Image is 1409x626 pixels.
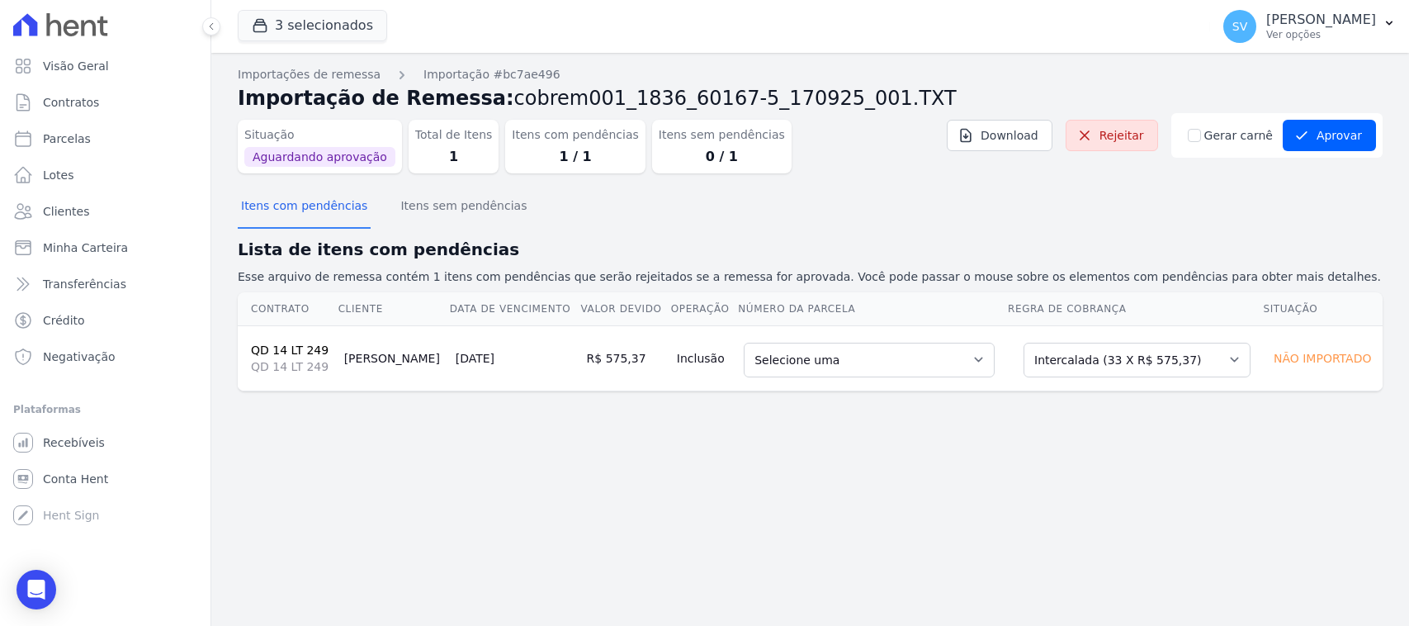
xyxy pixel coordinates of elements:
div: Não importado [1269,347,1376,370]
span: Contratos [43,94,99,111]
dt: Situação [244,126,395,144]
th: Número da Parcela [737,292,1007,326]
span: Conta Hent [43,471,108,487]
th: Data de Vencimento [449,292,580,326]
span: SV [1232,21,1247,32]
a: Download [947,120,1052,151]
dd: 0 / 1 [659,147,785,167]
td: [PERSON_NAME] [338,325,449,391]
span: Visão Geral [43,58,109,74]
dd: 1 [415,147,493,167]
a: Conta Hent [7,462,204,496]
h2: Importação de Remessa: [238,83,1383,113]
a: Contratos [7,86,204,119]
span: Minha Carteira [43,239,128,256]
a: Recebíveis [7,426,204,459]
a: Importações de remessa [238,66,381,83]
a: Minha Carteira [7,231,204,264]
span: Crédito [43,312,85,329]
span: Recebíveis [43,434,105,451]
span: Aguardando aprovação [244,147,395,167]
a: Lotes [7,159,204,192]
th: Situação [1262,292,1383,326]
th: Cliente [338,292,449,326]
td: Inclusão [670,325,737,391]
span: QD 14 LT 249 [251,358,331,375]
a: Visão Geral [7,50,204,83]
th: Operação [670,292,737,326]
button: Aprovar [1283,120,1376,151]
a: Importação #bc7ae496 [423,66,560,83]
a: Crédito [7,304,204,337]
span: cobrem001_1836_60167-5_170925_001.TXT [514,87,957,110]
th: Contrato [238,292,338,326]
span: Transferências [43,276,126,292]
button: Itens com pendências [238,186,371,229]
h2: Lista de itens com pendências [238,237,1383,262]
a: Negativação [7,340,204,373]
span: Negativação [43,349,116,365]
div: Open Intercom Messenger [17,570,56,609]
a: Clientes [7,195,204,228]
button: SV [PERSON_NAME] Ver opções [1210,3,1409,50]
a: Rejeitar [1066,120,1158,151]
nav: Breadcrumb [238,66,1383,83]
th: Valor devido [580,292,670,326]
dd: 1 / 1 [512,147,638,167]
a: Parcelas [7,122,204,155]
td: R$ 575,37 [580,325,670,391]
p: [PERSON_NAME] [1266,12,1376,28]
a: Transferências [7,268,204,301]
p: Esse arquivo de remessa contém 1 itens com pendências que serão rejeitados se a remessa for aprov... [238,268,1383,286]
div: Plataformas [13,400,197,420]
span: Clientes [43,203,89,220]
span: Parcelas [43,130,91,147]
th: Regra de Cobrança [1007,292,1262,326]
span: Lotes [43,167,74,183]
p: Ver opções [1266,28,1376,41]
dt: Total de Itens [415,126,493,144]
td: [DATE] [449,325,580,391]
a: QD 14 LT 249 [251,344,329,357]
button: 3 selecionados [238,10,387,41]
dt: Itens com pendências [512,126,638,144]
dt: Itens sem pendências [659,126,785,144]
button: Itens sem pendências [397,186,530,229]
label: Gerar carnê [1204,127,1273,145]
